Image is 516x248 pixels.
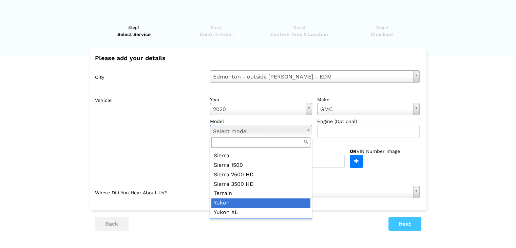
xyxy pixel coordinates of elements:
div: Yukon XL [211,208,310,217]
div: Sierra 1500 [211,161,310,170]
div: Sierra [211,151,310,161]
div: Sierra 2500 HD [211,170,310,180]
div: Terrain [211,189,310,198]
div: Yukon [211,198,310,208]
div: Sierra 3500 HD [211,180,310,189]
